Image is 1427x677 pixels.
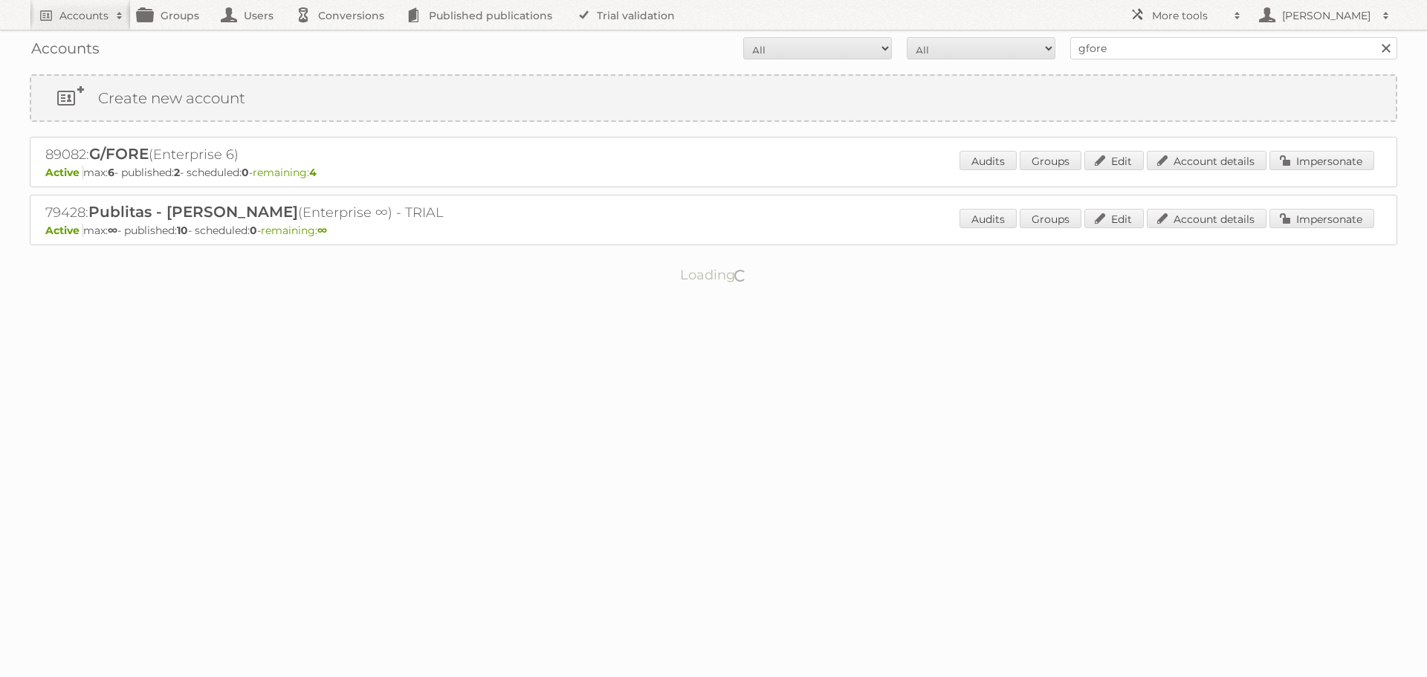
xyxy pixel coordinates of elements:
[261,224,327,237] span: remaining:
[309,166,317,179] strong: 4
[1278,8,1375,23] h2: [PERSON_NAME]
[633,260,795,290] p: Loading
[108,224,117,237] strong: ∞
[1152,8,1226,23] h2: More tools
[960,151,1017,170] a: Audits
[59,8,109,23] h2: Accounts
[1147,209,1266,228] a: Account details
[45,224,83,237] span: Active
[31,76,1396,120] a: Create new account
[1147,151,1266,170] a: Account details
[88,203,298,221] span: Publitas - [PERSON_NAME]
[1084,209,1144,228] a: Edit
[317,224,327,237] strong: ∞
[242,166,249,179] strong: 0
[1269,151,1374,170] a: Impersonate
[45,224,1382,237] p: max: - published: - scheduled: -
[1084,151,1144,170] a: Edit
[45,145,566,164] h2: 89082: (Enterprise 6)
[45,166,1382,179] p: max: - published: - scheduled: -
[108,166,114,179] strong: 6
[45,203,566,222] h2: 79428: (Enterprise ∞) - TRIAL
[174,166,180,179] strong: 2
[45,166,83,179] span: Active
[89,145,149,163] span: G/FORE
[1269,209,1374,228] a: Impersonate
[1020,209,1081,228] a: Groups
[250,224,257,237] strong: 0
[1020,151,1081,170] a: Groups
[960,209,1017,228] a: Audits
[253,166,317,179] span: remaining:
[177,224,188,237] strong: 10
